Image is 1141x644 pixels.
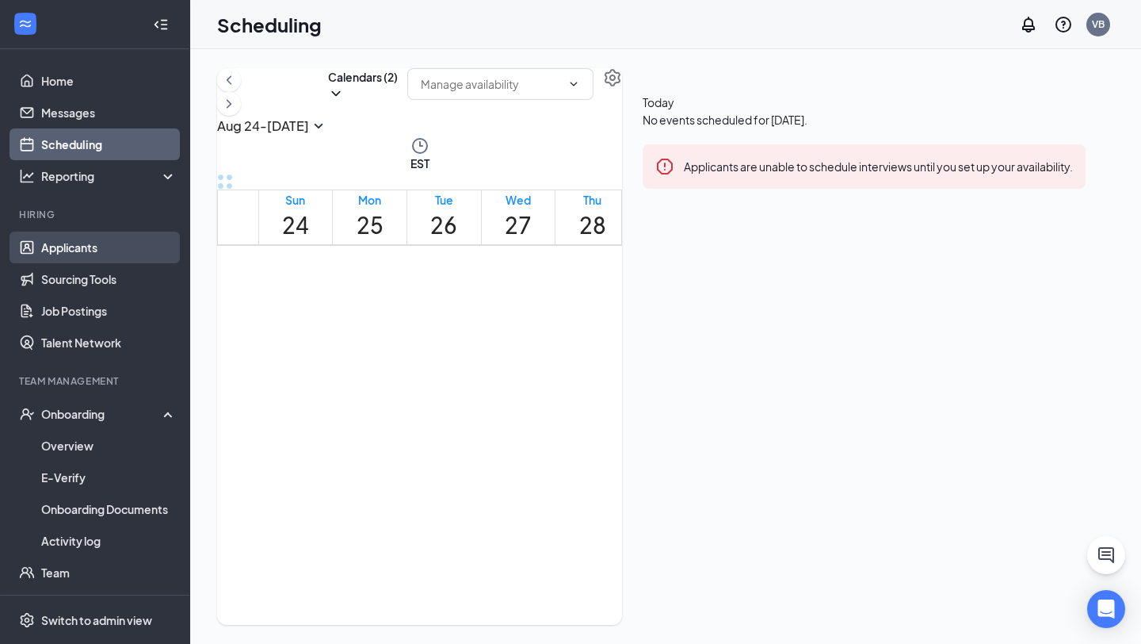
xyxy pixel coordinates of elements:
[328,86,344,102] svg: ChevronDown
[41,327,177,358] a: Talent Network
[1054,15,1073,34] svg: QuestionInfo
[153,17,169,33] svg: Collapse
[41,128,177,160] a: Scheduling
[579,208,606,243] h1: 28
[217,11,322,38] h1: Scheduling
[19,406,35,422] svg: UserCheck
[19,168,35,184] svg: Analysis
[603,68,622,87] svg: Settings
[505,192,532,208] div: Wed
[41,588,177,620] a: Documents
[684,157,1073,174] div: Applicants are unable to schedule interviews until you set up your availability.
[41,525,177,557] a: Activity log
[410,136,429,155] svg: Clock
[279,190,312,244] a: August 24, 2025
[41,97,177,128] a: Messages
[427,190,460,244] a: August 26, 2025
[353,190,387,244] a: August 25, 2025
[643,111,1086,128] span: No events scheduled for [DATE].
[217,68,241,92] button: ChevronLeft
[282,192,309,208] div: Sun
[41,232,177,263] a: Applicants
[19,208,174,221] div: Hiring
[41,168,177,184] div: Reporting
[41,462,177,493] a: E-Verify
[328,68,398,102] button: Calendars (2)ChevronDown
[579,192,606,208] div: Thu
[41,493,177,525] a: Onboarding Documents
[1097,546,1116,565] svg: ChatActive
[41,263,177,295] a: Sourcing Tools
[430,192,457,208] div: Tue
[357,208,384,243] h1: 25
[655,157,674,176] svg: Error
[603,68,622,136] a: Settings
[1019,15,1038,34] svg: Notifications
[19,612,35,628] svg: Settings
[421,75,561,93] input: Manage availability
[1087,536,1125,574] button: ChatActive
[41,557,177,588] a: Team
[643,94,1086,111] span: Today
[41,430,177,462] a: Overview
[505,208,532,243] h1: 27
[309,117,328,136] svg: SmallChevronDown
[502,190,535,244] a: August 27, 2025
[217,92,241,116] button: ChevronRight
[357,192,384,208] div: Mon
[41,406,163,422] div: Onboarding
[41,612,152,628] div: Switch to admin view
[1092,17,1105,31] div: VB
[17,16,33,32] svg: WorkstreamLogo
[41,65,177,97] a: Home
[1087,590,1125,628] div: Open Intercom Messenger
[410,155,429,171] span: EST
[19,374,174,388] div: Team Management
[282,208,309,243] h1: 24
[41,295,177,327] a: Job Postings
[576,190,609,244] a: August 28, 2025
[217,116,309,136] h3: Aug 24 - [DATE]
[221,71,237,90] svg: ChevronLeft
[221,94,237,113] svg: ChevronRight
[567,78,580,90] svg: ChevronDown
[430,208,457,243] h1: 26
